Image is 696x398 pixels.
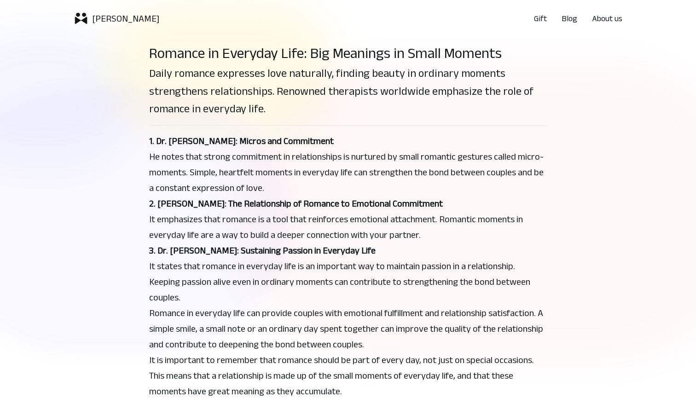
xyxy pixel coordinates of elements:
p: [PERSON_NAME] [92,12,159,25]
p: It states that romance in everyday life is an important way to maintain passion in a relationship... [149,258,547,305]
b: 3. Dr. [PERSON_NAME]: Sustaining Passion in Everyday Life [149,245,376,255]
p: He notes that strong commitment in relationships is nurtured by small romantic gestures called mi... [149,149,547,196]
a: Gift [534,12,547,25]
b: 1. Dr. [PERSON_NAME]: Micros and Commitment [149,136,334,146]
a: Blog [562,12,577,25]
p: Romance in everyday life can provide couples with emotional fulfillment and relationship satisfac... [149,305,547,352]
h1: Romance in Everyday Life: Big Meanings in Small Moments [149,44,547,62]
img: logoicon [74,11,88,26]
p: Daily romance expresses love naturally, finding beauty in ordinary moments strengthens relationsh... [149,62,547,117]
p: It emphasizes that romance is a tool that reinforces emotional attachment. Romantic moments in ev... [149,211,547,242]
a: logoicon[PERSON_NAME] [74,11,159,26]
a: About us [592,12,622,25]
b: 2. [PERSON_NAME]: The Relationship of Romance to Emotional Commitment [149,198,443,208]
